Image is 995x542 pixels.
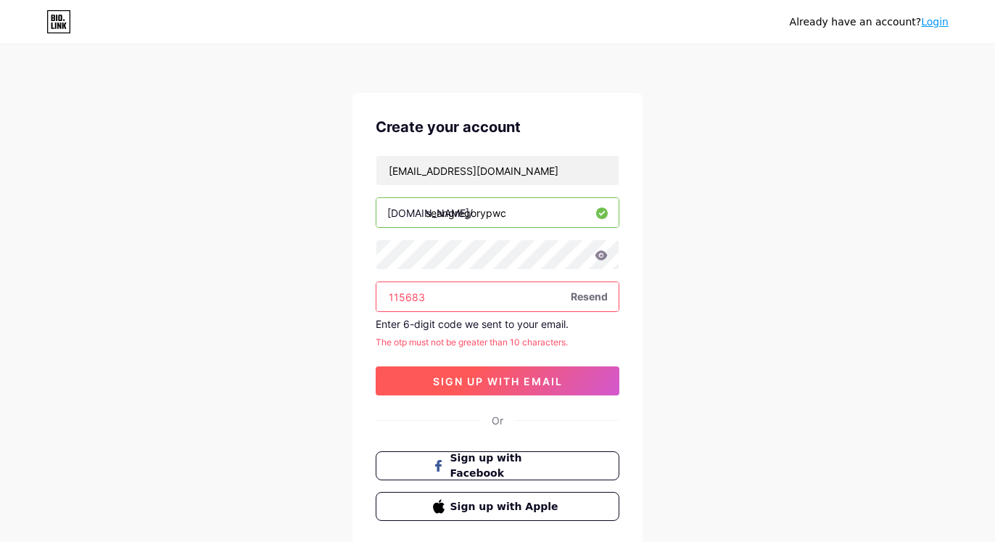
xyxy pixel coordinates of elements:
[492,413,503,428] div: Or
[376,336,619,349] div: The otp must not be greater than 10 characters.
[376,318,619,330] div: Enter 6-digit code we sent to your email.
[376,492,619,521] button: Sign up with Apple
[376,366,619,395] button: sign up with email
[450,451,563,481] span: Sign up with Facebook
[376,451,619,480] button: Sign up with Facebook
[376,198,619,227] input: username
[376,156,619,185] input: Email
[921,16,949,28] a: Login
[387,205,473,221] div: [DOMAIN_NAME]/
[790,15,949,30] div: Already have an account?
[450,499,563,514] span: Sign up with Apple
[433,375,563,387] span: sign up with email
[376,116,619,138] div: Create your account
[571,289,608,304] span: Resend
[376,282,619,311] input: Paste login code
